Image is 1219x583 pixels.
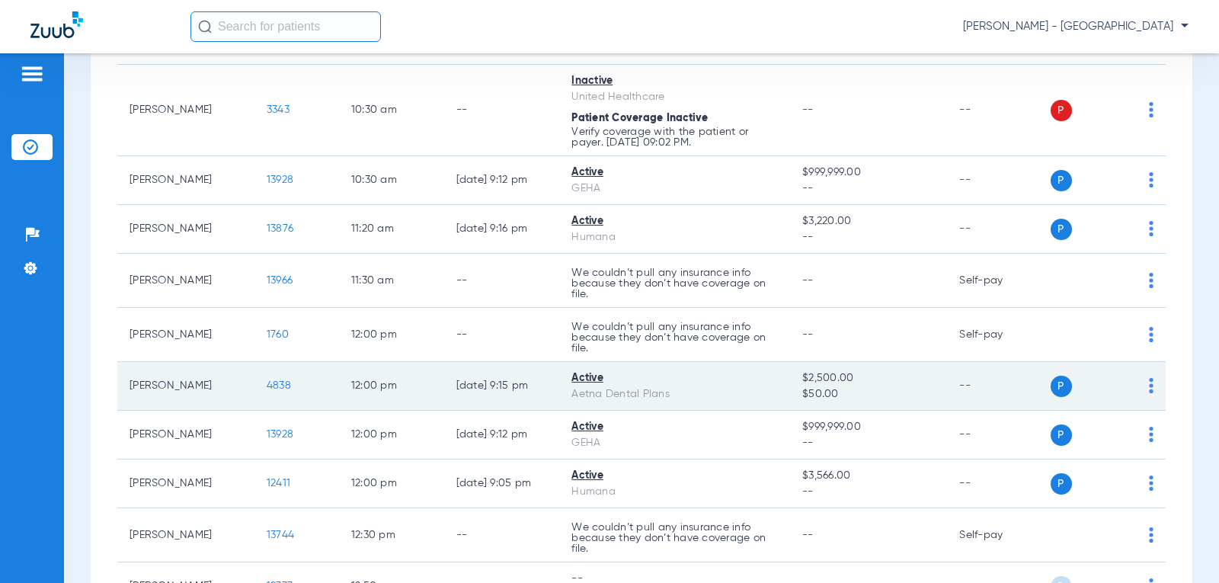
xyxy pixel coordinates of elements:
td: 12:00 PM [339,362,444,411]
td: -- [947,362,1050,411]
div: GEHA [571,181,778,197]
div: Active [571,165,778,181]
span: -- [802,229,935,245]
div: Active [571,213,778,229]
span: 3343 [267,104,290,115]
p: We couldn’t pull any insurance info because they don’t have coverage on file. [571,522,778,554]
img: group-dot-blue.svg [1149,527,1153,543]
span: -- [802,275,814,286]
td: 12:00 PM [339,460,444,508]
span: [PERSON_NAME] - [GEOGRAPHIC_DATA] [963,19,1189,34]
td: 12:00 PM [339,308,444,362]
td: Self-pay [947,254,1050,308]
img: group-dot-blue.svg [1149,102,1153,117]
span: P [1051,376,1072,397]
span: P [1051,473,1072,495]
td: -- [444,308,560,362]
td: [PERSON_NAME] [117,411,254,460]
td: [PERSON_NAME] [117,508,254,562]
td: Self-pay [947,508,1050,562]
input: Search for patients [190,11,381,42]
span: 13928 [267,429,293,440]
p: We couldn’t pull any insurance info because they don’t have coverage on file. [571,267,778,300]
span: 13928 [267,175,293,185]
td: [DATE] 9:12 PM [444,411,560,460]
span: $3,220.00 [802,213,935,229]
span: Patient Coverage Inactive [571,113,708,123]
span: 1760 [267,329,289,340]
span: -- [802,530,814,540]
div: Active [571,468,778,484]
span: $2,500.00 [802,370,935,386]
div: Active [571,370,778,386]
p: We couldn’t pull any insurance info because they don’t have coverage on file. [571,322,778,354]
div: Humana [571,484,778,500]
span: $999,999.00 [802,419,935,435]
span: -- [802,435,935,451]
td: [PERSON_NAME] [117,460,254,508]
td: 11:30 AM [339,254,444,308]
td: -- [947,460,1050,508]
td: -- [947,65,1050,156]
td: [DATE] 9:12 PM [444,156,560,205]
td: -- [947,411,1050,460]
img: group-dot-blue.svg [1149,273,1153,288]
td: [DATE] 9:05 PM [444,460,560,508]
td: -- [444,508,560,562]
td: 11:20 AM [339,205,444,254]
span: P [1051,424,1072,446]
img: Search Icon [198,20,212,34]
span: 4838 [267,380,291,391]
td: [DATE] 9:15 PM [444,362,560,411]
td: [DATE] 9:16 PM [444,205,560,254]
td: Self-pay [947,308,1050,362]
div: GEHA [571,435,778,451]
span: -- [802,484,935,500]
div: Humana [571,229,778,245]
td: 10:30 AM [339,156,444,205]
span: $3,566.00 [802,468,935,484]
div: United Healthcare [571,89,778,105]
td: [PERSON_NAME] [117,254,254,308]
span: P [1051,100,1072,121]
div: Inactive [571,73,778,89]
img: group-dot-blue.svg [1149,476,1153,491]
span: 13744 [267,530,294,540]
img: group-dot-blue.svg [1149,427,1153,442]
td: [PERSON_NAME] [117,308,254,362]
img: group-dot-blue.svg [1149,221,1153,236]
img: group-dot-blue.svg [1149,378,1153,393]
td: 12:30 PM [339,508,444,562]
td: 12:00 PM [339,411,444,460]
td: [PERSON_NAME] [117,205,254,254]
span: -- [802,181,935,197]
img: group-dot-blue.svg [1149,172,1153,187]
div: Active [571,419,778,435]
img: hamburger-icon [20,65,44,83]
td: -- [947,205,1050,254]
span: P [1051,170,1072,191]
span: $999,999.00 [802,165,935,181]
span: 12411 [267,478,290,489]
td: -- [444,254,560,308]
td: -- [947,156,1050,205]
span: 13876 [267,223,293,234]
td: [PERSON_NAME] [117,156,254,205]
div: Aetna Dental Plans [571,386,778,402]
span: -- [802,104,814,115]
td: -- [444,65,560,156]
td: [PERSON_NAME] [117,362,254,411]
p: Verify coverage with the patient or payer. [DATE] 09:02 PM. [571,127,778,148]
td: [PERSON_NAME] [117,65,254,156]
td: 10:30 AM [339,65,444,156]
span: -- [802,329,814,340]
span: $50.00 [802,386,935,402]
img: group-dot-blue.svg [1149,327,1153,342]
span: P [1051,219,1072,240]
img: Zuub Logo [30,11,83,38]
span: 13966 [267,275,293,286]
